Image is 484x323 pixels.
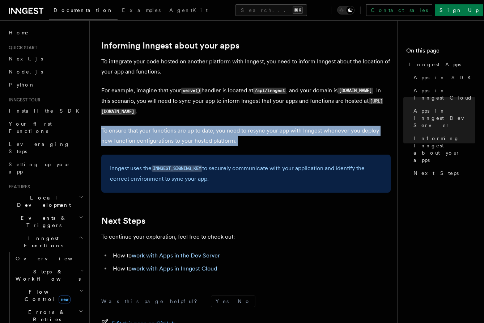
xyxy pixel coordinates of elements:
span: Errors & Retries [13,309,78,323]
span: Informing Inngest about your apps [413,135,475,164]
a: Apps in SDK [411,71,475,84]
li: How to [111,264,391,274]
span: Inngest Apps [409,61,461,68]
span: Home [9,29,29,36]
a: work with Apps in the Dev Server [132,252,220,259]
a: Leveraging Steps [6,138,85,158]
a: Next Steps [411,167,475,180]
span: Overview [16,256,90,261]
span: Apps in SDK [413,74,475,81]
span: new [59,295,71,303]
button: No [233,296,255,307]
button: Search...⌘K [235,4,307,16]
button: Yes [211,296,233,307]
span: Documentation [54,7,113,13]
button: Inngest Functions [6,232,85,252]
a: Apps in Inngest Dev Server [411,104,475,132]
span: Install the SDK [9,108,84,114]
button: Events & Triggers [6,211,85,232]
a: Overview [13,252,85,265]
a: AgentKit [165,2,212,20]
span: Features [6,184,30,190]
span: AgentKit [169,7,208,13]
button: Toggle dark mode [337,6,354,14]
button: Flow Controlnew [13,285,85,306]
a: Setting up your app [6,158,85,178]
code: serve() [181,88,201,94]
p: For example, imagine that your handler is located at , and your domain is . In this scenario, you... [101,85,391,117]
span: Inngest tour [6,97,41,103]
span: Next Steps [413,169,459,177]
p: Inngest uses the to securely communicate with your application and identify the correct environme... [110,163,382,184]
a: Documentation [49,2,118,20]
span: Steps & Workflows [13,268,81,282]
a: Home [6,26,85,39]
span: Node.js [9,69,43,75]
span: Python [9,82,35,88]
a: Next.js [6,52,85,65]
a: Your first Functions [6,117,85,138]
a: Apps in Inngest Cloud [411,84,475,104]
a: Contact sales [366,4,432,16]
a: Sign Up [435,4,483,16]
h4: On this page [406,46,475,58]
span: Local Development [6,194,79,209]
a: Next Steps [101,216,145,226]
p: Was this page helpful? [101,298,202,305]
a: Examples [118,2,165,20]
p: To ensure that your functions are up to date, you need to resync your app with Inngest whenever y... [101,126,391,146]
p: To integrate your code hosted on another platform with Inngest, you need to inform Inngest about ... [101,56,391,77]
a: Informing Inngest about your apps [101,41,239,51]
p: To continue your exploration, feel free to check out: [101,232,391,242]
a: Install the SDK [6,104,85,117]
a: Python [6,78,85,91]
span: Your first Functions [9,121,52,134]
kbd: ⌘K [293,7,303,14]
a: Node.js [6,65,85,78]
a: Inngest Apps [406,58,475,71]
span: Apps in Inngest Cloud [413,87,475,101]
code: /api/inngest [253,88,286,94]
span: Inngest Functions [6,235,78,249]
code: [DOMAIN_NAME] [337,88,373,94]
button: Steps & Workflows [13,265,85,285]
span: Quick start [6,45,37,51]
span: Apps in Inngest Dev Server [413,107,475,129]
a: work with Apps in Inngest Cloud [132,265,217,272]
span: Examples [122,7,161,13]
span: Leveraging Steps [9,141,70,154]
span: Next.js [9,56,43,62]
span: Flow Control [13,288,80,303]
span: Setting up your app [9,161,71,175]
a: Informing Inngest about your apps [411,132,475,167]
span: Events & Triggers [6,214,79,229]
a: INNGEST_SIGNING_KEY [152,165,202,172]
button: Local Development [6,191,85,211]
li: How to [111,251,391,261]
